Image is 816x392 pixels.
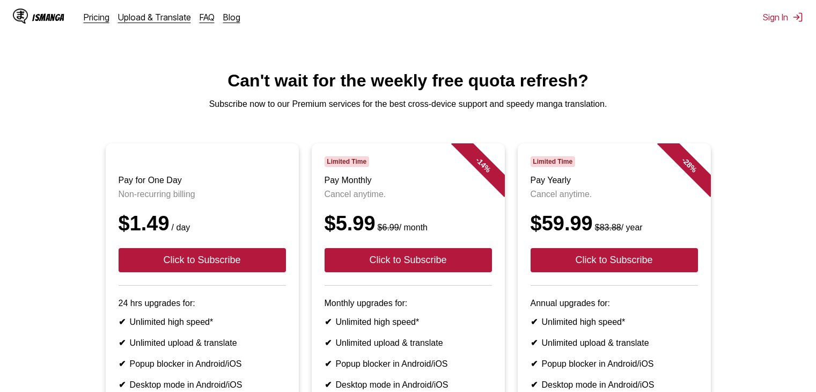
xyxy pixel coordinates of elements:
[170,223,190,232] small: / day
[531,338,698,348] li: Unlimited upload & translate
[325,176,492,185] h3: Pay Monthly
[119,359,126,368] b: ✔
[531,359,698,369] li: Popup blocker in Android/iOS
[119,359,286,369] li: Popup blocker in Android/iOS
[531,380,698,390] li: Desktop mode in Android/iOS
[200,12,215,23] a: FAQ
[119,176,286,185] h3: Pay for One Day
[763,12,803,23] button: Sign In
[325,212,492,235] div: $5.99
[531,380,538,389] b: ✔
[118,12,191,23] a: Upload & Translate
[531,338,538,347] b: ✔
[531,212,698,235] div: $59.99
[119,338,286,348] li: Unlimited upload & translate
[119,317,126,326] b: ✔
[119,317,286,327] li: Unlimited high speed*
[119,380,286,390] li: Desktop mode in Android/iOS
[119,212,286,235] div: $1.49
[119,248,286,272] button: Click to Subscribe
[119,299,286,308] p: 24 hrs upgrades for:
[9,71,807,91] h1: Can't wait for the weekly free quota refresh?
[657,133,721,197] div: - 28 %
[378,223,399,232] s: $6.99
[325,156,369,167] span: Limited Time
[223,12,240,23] a: Blog
[9,99,807,109] p: Subscribe now to our Premium services for the best cross-device support and speedy manga translat...
[32,12,64,23] div: IsManga
[325,380,332,389] b: ✔
[531,176,698,185] h3: Pay Yearly
[325,248,492,272] button: Click to Subscribe
[531,317,538,326] b: ✔
[792,12,803,23] img: Sign out
[119,190,286,199] p: Non-recurring billing
[376,223,428,232] small: / month
[531,190,698,199] p: Cancel anytime.
[325,359,332,368] b: ✔
[325,299,492,308] p: Monthly upgrades for:
[119,380,126,389] b: ✔
[325,338,332,347] b: ✔
[84,12,109,23] a: Pricing
[325,190,492,199] p: Cancel anytime.
[531,299,698,308] p: Annual upgrades for:
[325,317,492,327] li: Unlimited high speed*
[325,338,492,348] li: Unlimited upload & translate
[595,223,621,232] s: $83.88
[325,380,492,390] li: Desktop mode in Android/iOS
[119,338,126,347] b: ✔
[531,248,698,272] button: Click to Subscribe
[13,9,28,24] img: IsManga Logo
[13,9,84,26] a: IsManga LogoIsManga
[531,359,538,368] b: ✔
[451,133,515,197] div: - 14 %
[531,156,575,167] span: Limited Time
[531,317,698,327] li: Unlimited high speed*
[325,317,332,326] b: ✔
[325,359,492,369] li: Popup blocker in Android/iOS
[593,223,643,232] small: / year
